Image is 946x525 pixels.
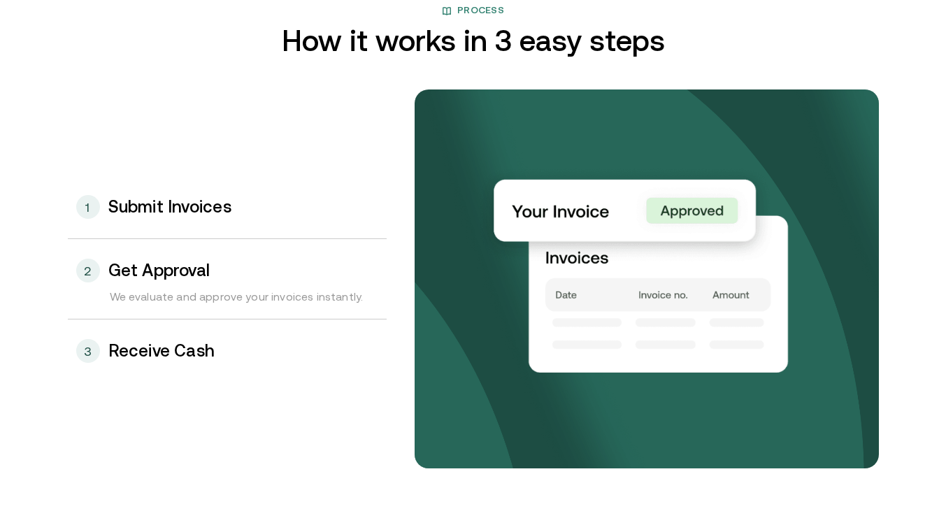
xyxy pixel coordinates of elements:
[108,198,231,216] h3: Submit Invoices
[108,342,215,360] h3: Receive Cash
[76,259,100,282] div: 2
[282,25,665,56] h2: How it works in 3 easy steps
[457,3,504,20] span: Process
[442,6,452,16] img: book
[68,288,387,319] div: We evaluate and approve your invoices instantly.
[415,89,879,468] img: bg
[476,165,851,372] img: Your payments collected on time.
[108,261,210,280] h3: Get Approval
[76,339,100,363] div: 3
[76,195,100,219] div: 1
